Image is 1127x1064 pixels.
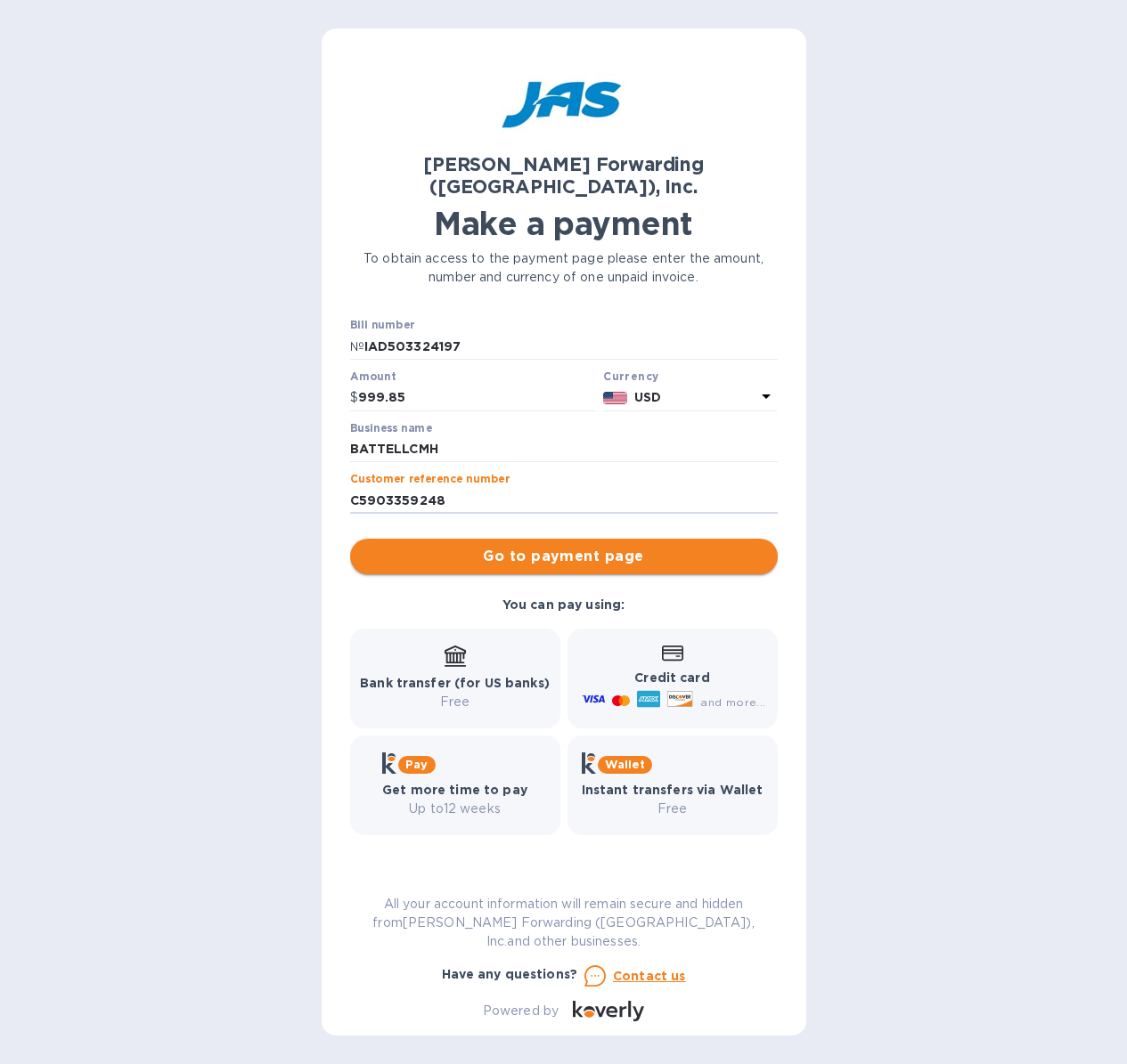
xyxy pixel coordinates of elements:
[582,783,764,797] b: Instant transfers via Wallet
[700,695,765,709] span: and more...
[605,758,646,771] b: Wallet
[350,423,432,434] label: Business name
[350,539,778,574] button: Go to payment page
[350,249,778,287] p: To obtain access to the payment page please enter the amount, number and currency of one unpaid i...
[603,370,658,383] b: Currency
[613,969,686,983] u: Contact us
[360,676,550,690] b: Bank transfer (for US banks)
[603,392,627,404] img: USD
[423,153,704,198] b: [PERSON_NAME] Forwarding ([GEOGRAPHIC_DATA]), Inc.
[634,670,709,685] b: Credit card
[382,800,527,818] p: Up to 12 weeks
[582,800,764,818] p: Free
[442,967,578,981] b: Have any questions?
[350,436,778,463] input: Enter business name
[634,390,661,404] b: USD
[350,321,414,331] label: Bill number
[350,487,778,514] input: Enter customer reference number
[350,895,778,951] p: All your account information will remain secure and hidden from [PERSON_NAME] Forwarding ([GEOGRA...
[364,333,778,360] input: Enter bill number
[358,385,597,411] input: 0.00
[382,783,527,797] b: Get more time to pay
[360,693,550,711] p: Free
[350,388,358,407] p: $
[350,371,396,382] label: Amount
[350,205,778,242] h1: Make a payment
[364,546,764,567] span: Go to payment page
[405,758,428,771] b: Pay
[483,1002,559,1020] p: Powered by
[350,337,364,356] p: №
[350,475,510,485] label: Customer reference number
[502,597,625,612] b: You can pay using:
